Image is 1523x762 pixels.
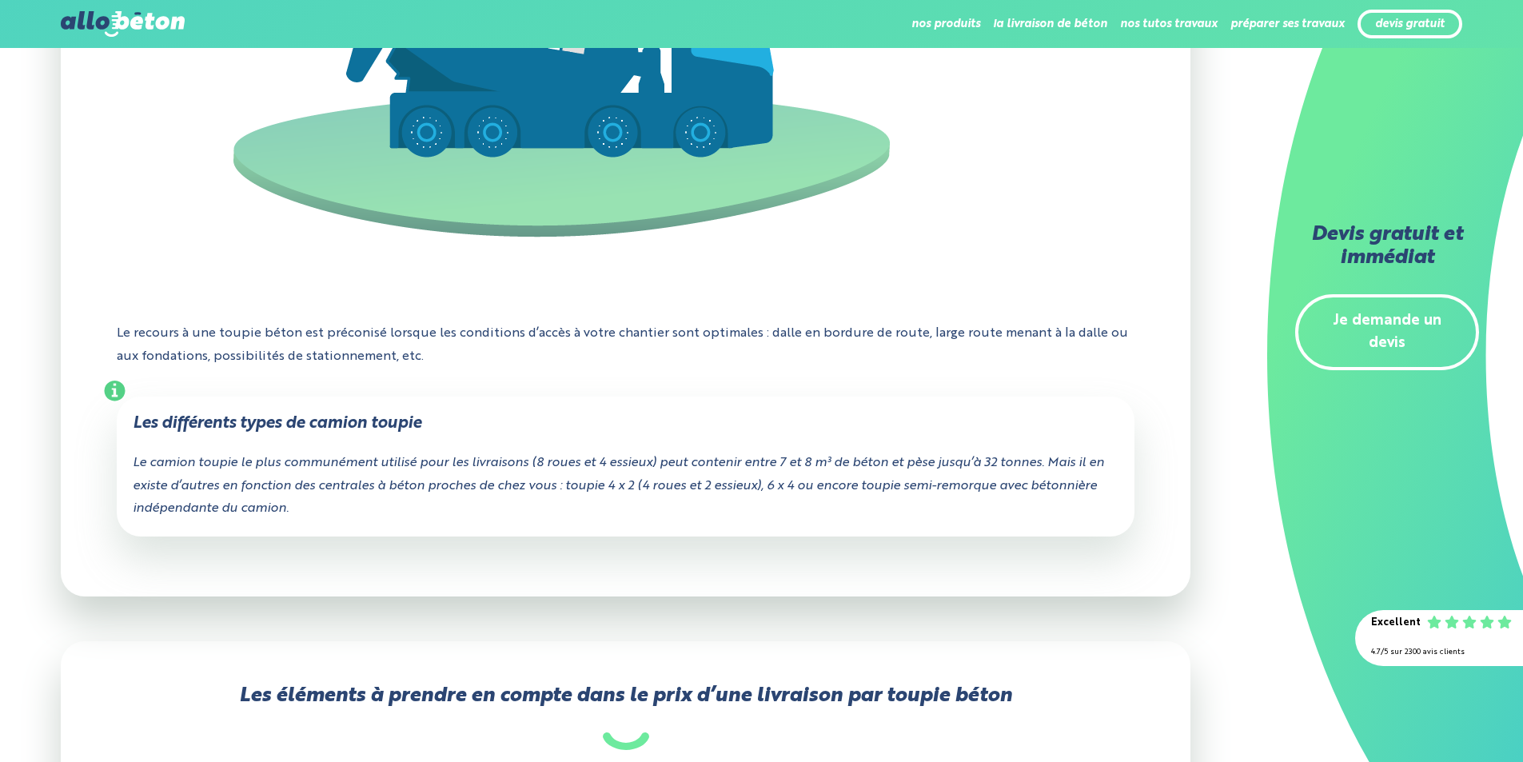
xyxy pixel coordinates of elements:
[1375,18,1445,31] a: devis gratuit
[117,310,1134,381] p: Le recours à une toupie béton est préconisé lorsque les conditions d’accès à votre chantier sont ...
[993,5,1107,43] li: la livraison de béton
[1371,641,1507,664] div: 4.7/5 sur 2300 avis clients
[1295,294,1479,371] a: Je demande un devis
[61,11,184,37] img: allobéton
[117,685,1134,750] h3: Les éléments à prendre en compte dans le prix d’une livraison par toupie béton
[1120,5,1218,43] li: nos tutos travaux
[133,415,421,432] i: Les différents types de camion toupie
[1295,224,1479,270] h2: Devis gratuit et immédiat
[1230,5,1345,43] li: préparer ses travaux
[133,457,1104,516] i: Le camion toupie le plus communément utilisé pour les livraisons (8 roues et 4 essieux) peut cont...
[1371,612,1421,635] div: Excellent
[911,5,980,43] li: nos produits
